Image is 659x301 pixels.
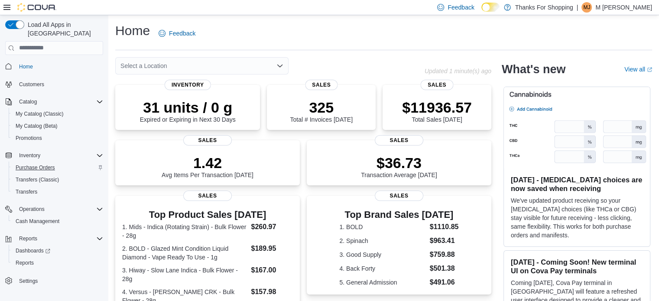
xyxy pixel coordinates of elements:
svg: External link [647,67,652,72]
button: Reports [16,233,41,244]
p: $36.73 [361,154,437,172]
button: My Catalog (Classic) [9,108,107,120]
dt: 4. Back Forty [339,264,426,273]
span: Customers [19,81,44,88]
span: Sales [375,135,423,146]
a: Home [16,61,36,72]
p: | [577,2,578,13]
a: Purchase Orders [12,162,58,173]
span: Catalog [19,98,37,105]
span: Sales [305,80,338,90]
p: $11936.57 [402,99,472,116]
input: Dark Mode [481,3,500,12]
div: Expired or Expiring in Next 30 Days [140,99,236,123]
button: Catalog [16,97,40,107]
button: Open list of options [276,62,283,69]
dd: $260.97 [251,222,292,232]
span: Feedback [448,3,474,12]
span: My Catalog (Beta) [12,121,103,131]
button: Purchase Orders [9,162,107,174]
dd: $759.88 [430,249,459,260]
div: Total # Invoices [DATE] [290,99,352,123]
span: Reports [16,233,103,244]
span: Reports [16,259,34,266]
span: Sales [421,80,453,90]
span: Transfers (Classic) [12,175,103,185]
a: Customers [16,79,48,90]
dt: 2. BOLD - Glazed Mint Condition Liquid Diamond - Vape Ready To Use - 1g [122,244,247,262]
a: My Catalog (Classic) [12,109,67,119]
a: Reports [12,258,37,268]
img: Cova [17,3,56,12]
span: MJ [583,2,590,13]
span: Operations [16,204,103,214]
p: 325 [290,99,352,116]
p: Thanks For Shopping [515,2,573,13]
span: Transfers (Classic) [16,176,59,183]
dd: $491.06 [430,277,459,288]
span: Catalog [16,97,103,107]
p: Updated 1 minute(s) ago [425,68,491,74]
h3: Top Product Sales [DATE] [122,210,293,220]
span: My Catalog (Beta) [16,123,58,129]
span: Sales [183,191,232,201]
span: Settings [19,278,38,285]
span: Home [16,61,103,72]
button: Customers [2,78,107,91]
button: Operations [2,203,107,215]
h1: Home [115,22,150,39]
p: 31 units / 0 g [140,99,236,116]
dt: 5. General Admission [339,278,426,287]
h3: Top Brand Sales [DATE] [339,210,458,220]
span: Promotions [16,135,42,142]
span: Sales [183,135,232,146]
h3: [DATE] - [MEDICAL_DATA] choices are now saved when receiving [511,175,643,193]
a: Feedback [155,25,199,42]
span: Purchase Orders [16,164,55,171]
a: Cash Management [12,216,63,227]
span: Load All Apps in [GEOGRAPHIC_DATA] [24,20,103,38]
button: Inventory [2,149,107,162]
dt: 3. Hiway - Slow Lane Indica - Bulk Flower - 28g [122,266,247,283]
button: Transfers [9,186,107,198]
a: Transfers [12,187,41,197]
span: Cash Management [12,216,103,227]
dt: 2. Spinach [339,236,426,245]
dd: $157.98 [251,287,292,297]
dt: 1. BOLD [339,223,426,231]
p: We've updated product receiving so your [MEDICAL_DATA] choices (like THCa or CBG) stay visible fo... [511,196,643,240]
span: Dashboards [12,246,103,256]
button: Transfers (Classic) [9,174,107,186]
span: My Catalog (Classic) [16,110,64,117]
span: Inventory [16,150,103,161]
a: Transfers (Classic) [12,175,62,185]
dd: $189.95 [251,243,292,254]
span: My Catalog (Classic) [12,109,103,119]
dt: 1. Mids - Indica (Rotating Strain) - Bulk Flower - 28g [122,223,247,240]
button: Reports [9,257,107,269]
a: Settings [16,276,41,286]
span: Feedback [169,29,195,38]
div: Total Sales [DATE] [402,99,472,123]
dd: $167.00 [251,265,292,275]
button: Promotions [9,132,107,144]
button: My Catalog (Beta) [9,120,107,132]
dd: $963.41 [430,236,459,246]
div: M Johst [581,2,592,13]
button: Reports [2,233,107,245]
span: Customers [16,79,103,90]
p: 1.42 [162,154,253,172]
dt: 3. Good Supply [339,250,426,259]
span: Cash Management [16,218,59,225]
span: Reports [19,235,37,242]
div: Avg Items Per Transaction [DATE] [162,154,253,178]
button: Home [2,60,107,73]
button: Settings [2,274,107,287]
span: Promotions [12,133,103,143]
span: Settings [16,275,103,286]
p: M [PERSON_NAME] [595,2,652,13]
a: My Catalog (Beta) [12,121,61,131]
button: Operations [16,204,48,214]
dd: $501.38 [430,263,459,274]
